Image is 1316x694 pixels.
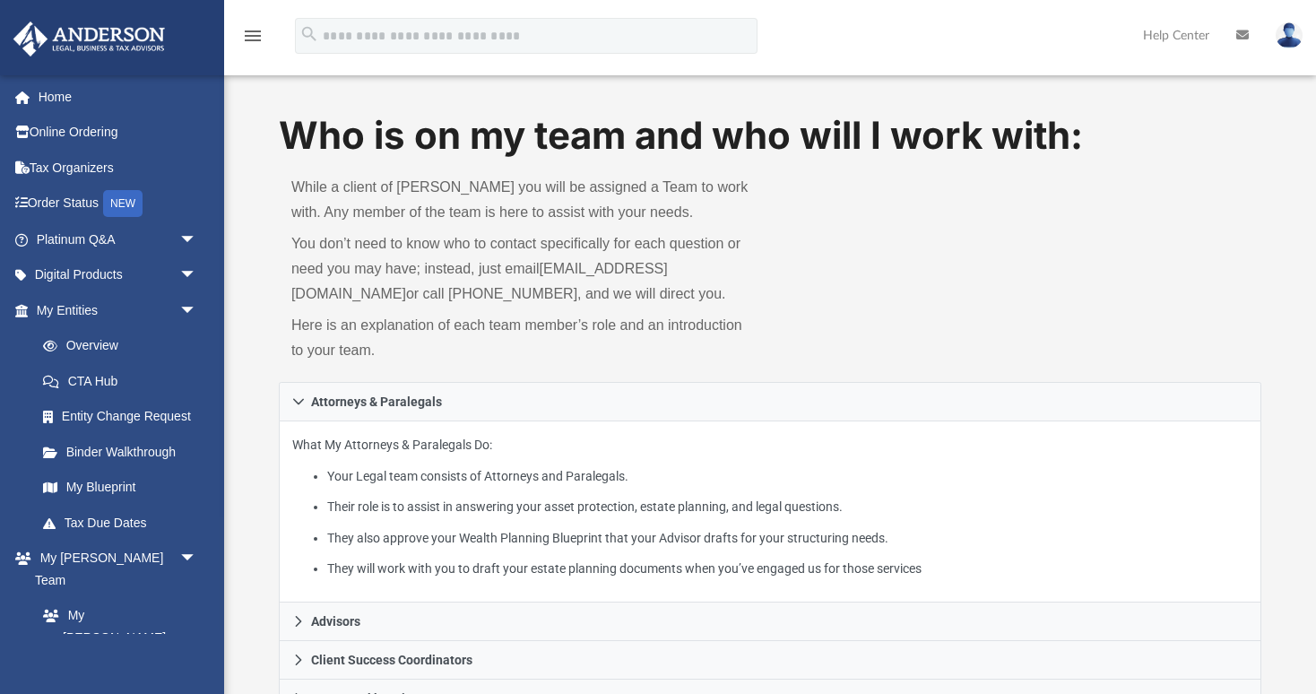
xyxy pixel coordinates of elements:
a: Binder Walkthrough [25,434,224,470]
a: Tax Due Dates [25,505,224,541]
a: Platinum Q&Aarrow_drop_down [13,221,224,257]
div: NEW [103,190,143,217]
a: Home [13,79,224,115]
p: Here is an explanation of each team member’s role and an introduction to your team. [291,313,758,363]
li: Their role is to assist in answering your asset protection, estate planning, and legal questions. [327,496,1248,518]
p: What My Attorneys & Paralegals Do: [292,434,1248,580]
span: arrow_drop_down [179,257,215,294]
a: Advisors [279,603,1261,641]
p: You don’t need to know who to contact specifically for each question or need you may have; instea... [291,231,758,307]
img: Anderson Advisors Platinum Portal [8,22,170,56]
a: menu [242,34,264,47]
a: Overview [25,328,224,364]
a: Online Ordering [13,115,224,151]
a: Client Success Coordinators [279,641,1261,680]
a: Order StatusNEW [13,186,224,222]
li: They will work with you to draft your estate planning documents when you’ve engaged us for those ... [327,558,1248,580]
i: menu [242,25,264,47]
h1: Who is on my team and who will I work with: [279,109,1261,162]
a: My Blueprint [25,470,215,506]
li: Your Legal team consists of Attorneys and Paralegals. [327,465,1248,488]
img: User Pic [1276,22,1303,48]
span: arrow_drop_down [179,221,215,258]
a: Tax Organizers [13,150,224,186]
li: They also approve your Wealth Planning Blueprint that your Advisor drafts for your structuring ne... [327,527,1248,550]
a: [EMAIL_ADDRESS][DOMAIN_NAME] [291,261,668,301]
a: Digital Productsarrow_drop_down [13,257,224,293]
span: Attorneys & Paralegals [311,395,442,408]
a: My Entitiesarrow_drop_down [13,292,224,328]
a: Entity Change Request [25,399,224,435]
i: search [299,24,319,44]
a: My [PERSON_NAME] Team [25,598,206,678]
span: arrow_drop_down [179,541,215,577]
span: Advisors [311,615,360,628]
a: Attorneys & Paralegals [279,382,1261,421]
p: While a client of [PERSON_NAME] you will be assigned a Team to work with. Any member of the team ... [291,175,758,225]
span: Client Success Coordinators [311,654,472,666]
div: Attorneys & Paralegals [279,421,1261,603]
span: arrow_drop_down [179,292,215,329]
a: My [PERSON_NAME] Teamarrow_drop_down [13,541,215,598]
a: CTA Hub [25,363,224,399]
